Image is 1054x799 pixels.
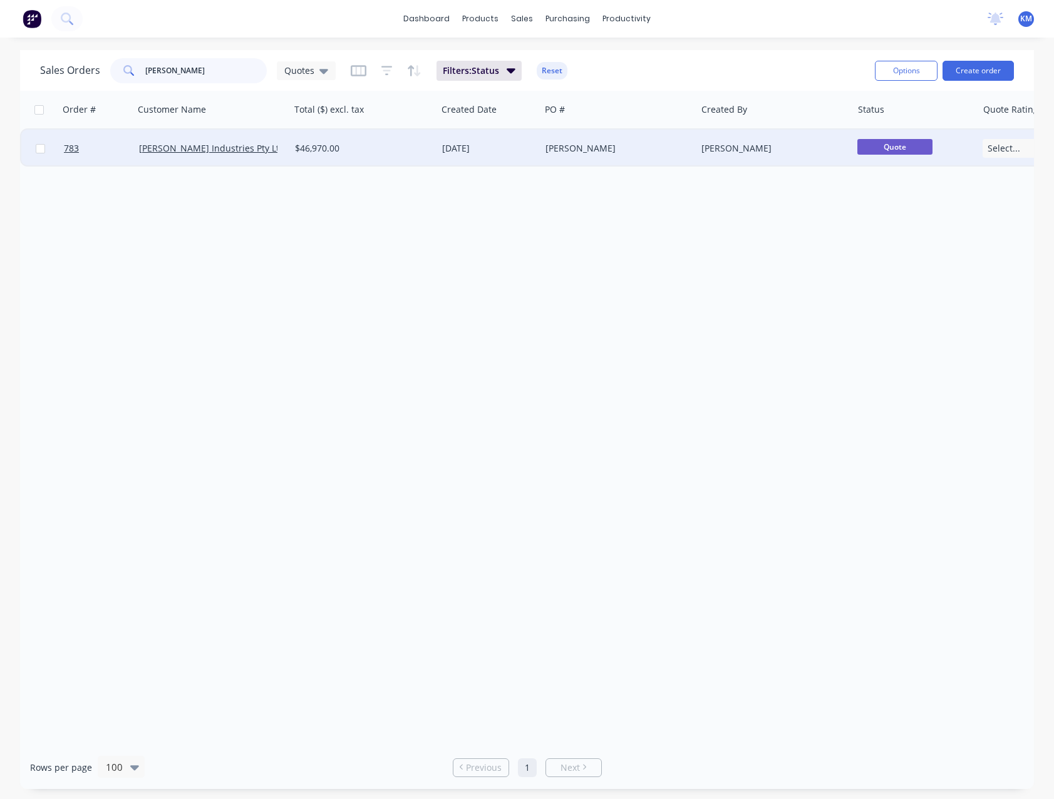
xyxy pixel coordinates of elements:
[145,58,267,83] input: Search...
[448,758,607,777] ul: Pagination
[64,130,139,167] a: 783
[40,64,100,76] h1: Sales Orders
[466,761,502,774] span: Previous
[505,9,539,28] div: sales
[545,103,565,116] div: PO #
[546,761,601,774] a: Next page
[63,103,96,116] div: Order #
[453,761,509,774] a: Previous page
[139,142,285,154] a: [PERSON_NAME] Industries Pty Ltd
[23,9,41,28] img: Factory
[437,61,522,81] button: Filters:Status
[294,103,364,116] div: Total ($) excl. tax
[1020,13,1032,24] span: KM
[545,142,685,155] div: [PERSON_NAME]
[988,142,1020,155] span: Select...
[701,142,840,155] div: [PERSON_NAME]
[875,61,938,81] button: Options
[442,142,535,155] div: [DATE]
[442,103,497,116] div: Created Date
[64,142,79,155] span: 783
[857,139,933,155] span: Quote
[295,142,425,155] div: $46,970.00
[858,103,884,116] div: Status
[518,758,537,777] a: Page 1 is your current page
[561,761,580,774] span: Next
[983,103,1038,116] div: Quote Rating
[537,62,567,80] button: Reset
[701,103,747,116] div: Created By
[456,9,505,28] div: products
[443,64,499,77] span: Filters: Status
[943,61,1014,81] button: Create order
[138,103,206,116] div: Customer Name
[284,64,314,77] span: Quotes
[596,9,657,28] div: productivity
[30,761,92,774] span: Rows per page
[539,9,596,28] div: purchasing
[397,9,456,28] a: dashboard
